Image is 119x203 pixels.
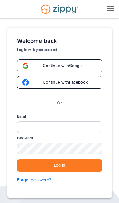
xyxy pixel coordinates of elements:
[17,121,102,133] input: Email
[17,143,102,154] input: Password
[37,80,88,85] span: Continue with Facebook
[17,114,26,119] label: Email
[57,100,62,107] p: Or
[17,177,102,183] a: Forgot password?
[17,159,102,172] button: Log in
[22,79,29,86] img: google-logo
[17,59,102,72] a: google-logoContinue withGoogle
[22,62,29,69] img: google-logo
[17,37,102,45] h1: Welcome back
[17,47,102,52] p: Log in with your account.
[17,76,102,89] a: google-logoContinue withFacebook
[17,135,33,141] label: Password
[37,64,83,68] span: Continue with Google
